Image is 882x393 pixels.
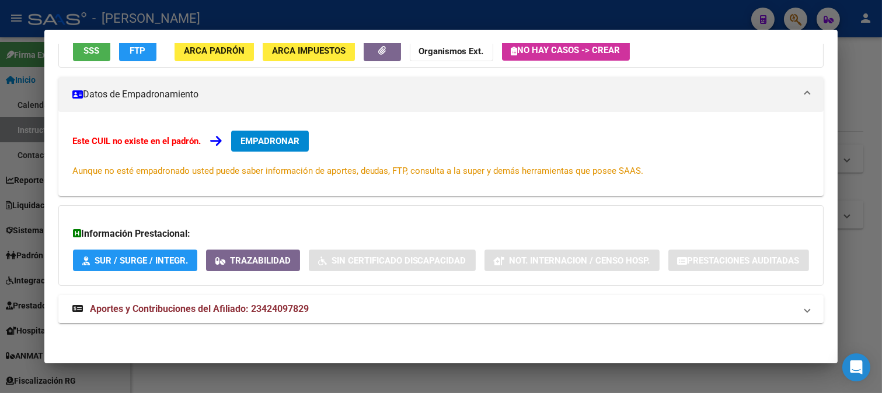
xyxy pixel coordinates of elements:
mat-expansion-panel-header: Datos de Empadronamiento [58,77,824,112]
button: EMPADRONAR [231,131,309,152]
div: Open Intercom Messenger [842,353,870,381]
span: SSS [83,45,99,56]
strong: Organismos Ext. [419,46,484,57]
h3: Información Prestacional: [73,227,810,241]
mat-expansion-panel-header: Aportes y Contribuciones del Afiliado: 23424097829 [58,295,824,323]
span: Aportes y Contribuciones del Afiliado: 23424097829 [90,303,309,314]
span: EMPADRONAR [240,136,299,146]
span: Not. Internacion / Censo Hosp. [510,255,650,266]
button: Prestaciones Auditadas [668,250,809,271]
span: ARCA Padrón [184,45,245,56]
span: Sin Certificado Discapacidad [332,255,466,266]
span: ARCA Impuestos [272,45,346,56]
button: Sin Certificado Discapacidad [309,250,476,271]
div: Datos de Empadronamiento [58,112,824,196]
span: SUR / SURGE / INTEGR. [95,255,188,266]
button: Trazabilidad [206,250,300,271]
button: SUR / SURGE / INTEGR. [73,250,197,271]
button: Organismos Ext. [410,40,493,61]
mat-panel-title: Datos de Empadronamiento [72,87,796,101]
span: No hay casos -> Crear [511,45,620,55]
button: SSS [73,40,110,61]
span: FTP [130,45,145,56]
button: ARCA Impuestos [263,40,355,61]
button: No hay casos -> Crear [502,40,630,61]
span: Prestaciones Auditadas [688,255,800,266]
span: Trazabilidad [230,255,291,266]
span: Aunque no esté empadronado usted puede saber información de aportes, deudas, FTP, consulta a la s... [72,166,644,176]
button: ARCA Padrón [175,40,254,61]
strong: Este CUIL no existe en el padrón. [72,136,201,146]
button: Not. Internacion / Censo Hosp. [484,250,660,271]
button: FTP [119,40,156,61]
